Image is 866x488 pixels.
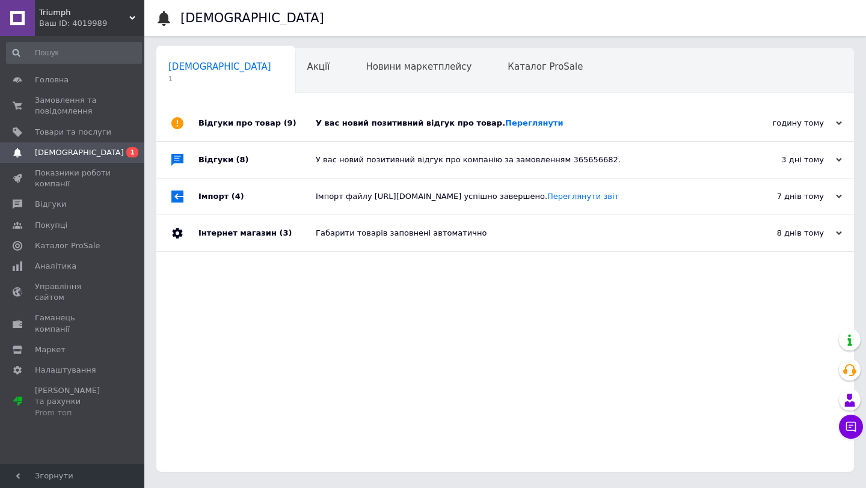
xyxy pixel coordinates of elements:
a: Переглянути звіт [547,192,619,201]
div: годину тому [722,118,842,129]
span: [DEMOGRAPHIC_DATA] [35,147,124,158]
span: Товари та послуги [35,127,111,138]
div: 3 дні тому [722,154,842,165]
span: Маркет [35,344,66,355]
div: У вас новий позитивний відгук про компанію за замовленням 365656682. [316,154,722,165]
div: Відгуки про товар [198,105,316,141]
input: Пошук [6,42,142,64]
button: Чат з покупцем [839,415,863,439]
div: Відгуки [198,142,316,178]
span: Замовлення та повідомлення [35,95,111,117]
div: Габарити товарів заповнені автоматично [316,228,722,239]
span: [PERSON_NAME] та рахунки [35,385,111,418]
div: Prom топ [35,407,111,418]
span: Аналітика [35,261,76,272]
span: Головна [35,75,69,85]
a: Переглянути [505,118,564,127]
span: Відгуки [35,199,66,210]
span: Акції [307,61,330,72]
div: 7 днів тому [722,191,842,202]
div: У вас новий позитивний відгук про товар. [316,118,722,129]
span: Triumph [39,7,129,18]
span: (3) [279,228,292,237]
div: 8 днів тому [722,228,842,239]
span: (4) [232,192,244,201]
span: (8) [236,155,249,164]
span: Гаманець компанії [35,313,111,334]
div: Ваш ID: 4019989 [39,18,144,29]
span: Покупці [35,220,67,231]
div: Інтернет магазин [198,215,316,251]
span: Каталог ProSale [35,240,100,251]
div: Імпорт [198,178,316,215]
span: (9) [284,118,296,127]
span: Показники роботи компанії [35,168,111,189]
span: Новини маркетплейсу [366,61,471,72]
span: Каталог ProSale [508,61,583,72]
span: 1 [126,147,138,157]
div: Імпорт файлу [URL][DOMAIN_NAME] успішно завершено. [316,191,722,202]
span: Управління сайтом [35,281,111,303]
h1: [DEMOGRAPHIC_DATA] [180,11,324,25]
span: Налаштування [35,365,96,376]
span: 1 [168,75,271,84]
span: [DEMOGRAPHIC_DATA] [168,61,271,72]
